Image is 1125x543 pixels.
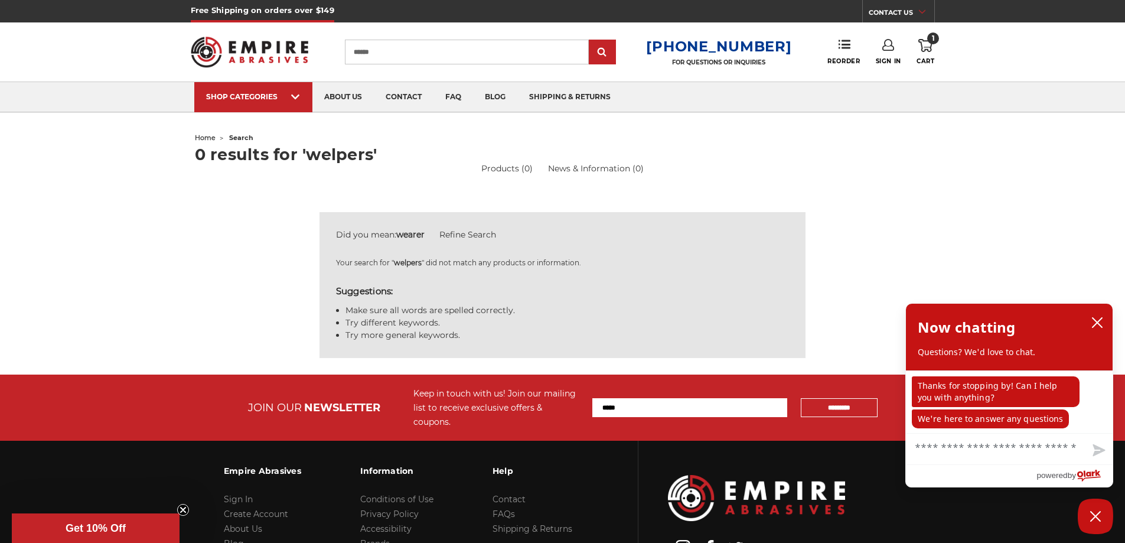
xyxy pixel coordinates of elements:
p: We're here to answer any questions [912,409,1069,428]
div: SHOP CATEGORIES [206,92,301,101]
strong: welpers [394,258,422,267]
a: [PHONE_NUMBER] [646,38,791,55]
a: FAQs [493,509,515,519]
h3: Empire Abrasives [224,459,301,483]
a: faq [433,82,473,112]
img: Empire Abrasives [191,29,309,75]
div: Keep in touch with us! Join our mailing list to receive exclusive offers & coupons. [413,386,581,429]
div: Get 10% OffClose teaser [12,513,180,543]
h1: 0 results for 'welpers' [195,147,931,162]
a: Products (0) [481,162,533,175]
li: Try different keywords. [345,317,790,329]
a: Contact [493,494,526,505]
input: Submit [591,41,614,64]
a: contact [374,82,433,112]
p: Thanks for stopping by! Can I help you with anything? [912,376,1080,407]
a: shipping & returns [517,82,622,112]
span: 1 [927,32,939,44]
div: Did you mean: [336,229,790,241]
div: chat [906,370,1113,433]
a: Reorder [827,39,860,64]
a: 1 Cart [917,39,934,65]
a: Shipping & Returns [493,524,572,534]
a: Powered by Olark [1036,465,1113,487]
a: News & Information (0) [548,163,644,174]
a: Sign In [224,494,253,505]
strong: wearer [396,229,425,240]
a: About Us [224,524,262,534]
p: Your search for " " did not match any products or information. [336,258,790,268]
a: home [195,134,216,142]
a: Conditions of Use [360,494,433,505]
button: close chatbox [1088,314,1107,331]
p: Questions? We'd love to chat. [918,346,1101,358]
span: Get 10% Off [66,522,126,534]
h3: Information [360,459,433,483]
a: CONTACT US [869,6,934,22]
div: olark chatbox [905,303,1113,487]
a: Accessibility [360,524,412,534]
a: blog [473,82,517,112]
span: by [1068,468,1076,483]
a: Privacy Policy [360,509,419,519]
a: Create Account [224,509,288,519]
span: JOIN OUR [248,401,302,414]
li: Try more general keywords. [345,329,790,342]
h3: Help [493,459,572,483]
span: Sign In [876,57,901,65]
li: Make sure all words are spelled correctly. [345,304,790,317]
h5: Suggestions: [336,285,790,298]
span: NEWSLETTER [304,401,380,414]
span: powered [1036,468,1067,483]
button: Close Chatbox [1078,499,1113,534]
a: Refine Search [439,229,496,240]
span: Reorder [827,57,860,65]
h2: Now chatting [918,316,1015,339]
img: Empire Abrasives Logo Image [668,475,845,521]
p: FOR QUESTIONS OR INQUIRIES [646,58,791,66]
span: search [229,134,253,142]
span: Cart [917,57,934,65]
a: about us [312,82,374,112]
button: Send message [1083,437,1113,464]
button: Close teaser [177,504,189,516]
